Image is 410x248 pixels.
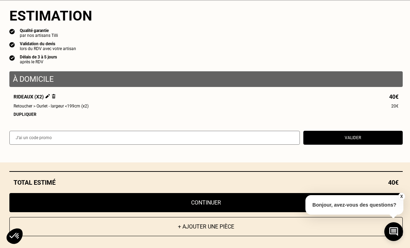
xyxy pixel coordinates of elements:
[391,103,399,109] span: 20€
[389,94,399,100] span: 40€
[9,193,403,212] button: Continuer
[9,28,15,34] img: icon list info
[398,193,405,200] button: X
[9,179,403,186] div: Total estimé
[9,131,300,145] input: J‘ai un code promo
[14,103,89,109] span: Retoucher > Ourlet - largeur <199cm (x2)
[20,59,57,64] div: après le RDV
[14,94,56,100] span: Rideaux (x2)
[388,179,399,186] span: 40€
[9,41,15,48] img: icon list info
[20,28,58,33] div: Qualité garantie
[13,75,399,83] p: À domicile
[9,55,15,61] img: icon list info
[20,41,76,46] div: Validation du devis
[9,217,403,236] button: + Ajouter une pièce
[305,195,403,215] p: Bonjour, avez-vous des questions?
[20,33,58,38] div: par nos artisans Tilli
[14,112,399,117] div: Dupliquer
[46,94,50,98] img: Éditer
[20,46,76,51] div: lors du RDV avec votre artisan
[20,55,57,59] div: Délais de 3 à 5 jours
[9,8,403,24] section: Estimation
[303,131,403,145] button: Valider
[52,94,56,98] img: Supprimer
